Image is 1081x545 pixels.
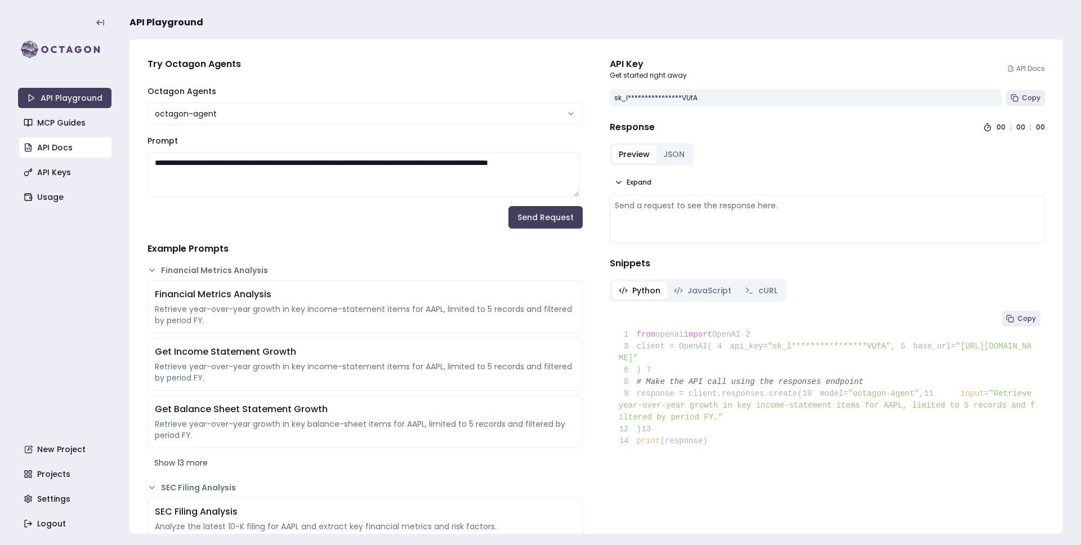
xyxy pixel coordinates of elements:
span: model= [820,389,848,398]
button: SEC Filing Analysis [148,482,583,493]
h4: Snippets [610,257,1045,270]
span: 2 [740,329,758,341]
button: JSON [656,145,691,163]
label: Prompt [148,135,178,146]
div: Get Balance Sheet Statement Growth [155,403,575,416]
span: Python [632,285,660,296]
a: API Keys [19,162,113,182]
span: 8 [619,376,637,388]
span: OpenAI [712,330,740,339]
div: Financial Metrics Analysis [155,288,575,301]
button: Preview [612,145,656,163]
span: openai [655,330,684,339]
button: Expand [610,175,656,190]
div: : [1030,123,1031,132]
span: 3 [619,341,637,352]
span: from [637,330,656,339]
span: "octagon-agent" [848,389,919,398]
div: 00 [1036,123,1045,132]
h4: Try Octagon Agents [148,57,583,71]
div: SEC Filing Analysis [155,505,575,519]
span: ) [619,365,641,374]
a: Usage [19,187,113,207]
span: 14 [619,435,637,447]
button: Copy [1006,90,1045,106]
span: api_key= [730,342,767,351]
span: Copy [1022,93,1040,102]
h4: Response [610,120,655,134]
a: Settings [19,489,113,509]
span: , [919,389,924,398]
span: 10 [802,388,820,400]
span: Expand [627,178,651,187]
span: input [961,389,984,398]
span: (response) [660,436,708,445]
div: Retrieve year-over-year growth in key income-statement items for AAPL, limited to 5 records and f... [155,303,575,326]
span: 4 [712,341,730,352]
span: client = OpenAI( [619,342,712,351]
div: Retrieve year-over-year growth in key balance-sheet items for AAPL, limited to 5 records and filt... [155,418,575,441]
span: import [684,330,712,339]
a: New Project [19,439,113,459]
button: Show 13 more [148,453,583,473]
a: API Playground [18,88,111,108]
div: API Key [610,57,687,71]
span: base_url= [913,342,956,351]
div: Retrieve year-over-year growth in key income-statement items for AAPL, limited to 5 records and f... [155,361,575,383]
span: 9 [619,388,637,400]
button: Financial Metrics Analysis [148,265,583,276]
div: : [1010,123,1012,132]
div: Get Income Statement Growth [155,345,575,359]
a: API Docs [19,137,113,158]
div: 00 [997,123,1006,132]
div: Send a request to see the response here. [615,200,1040,211]
span: ) [619,425,641,434]
span: 12 [619,423,637,435]
a: Projects [19,464,113,484]
span: response = client.responses.create( [619,389,802,398]
span: API Playground [129,16,203,29]
span: 7 [641,364,659,376]
span: # Make the API call using the responses endpoint [637,377,864,386]
span: 1 [619,329,637,341]
span: 5 [895,341,913,352]
span: Copy [1017,314,1036,323]
span: JavaScript [687,285,731,296]
span: 13 [641,423,659,435]
a: MCP Guides [19,113,113,133]
button: Copy [1002,311,1040,327]
p: Get started right away [610,71,687,80]
div: Analyze the latest 10-K filing for AAPL and extract key financial metrics and risk factors. [155,521,575,532]
div: 00 [1016,123,1025,132]
span: 11 [924,388,942,400]
img: logo-rect-yK7x_WSZ.svg [18,38,111,61]
label: Octagon Agents [148,86,216,97]
a: API Docs [1007,64,1045,73]
button: Send Request [508,206,583,229]
span: "Retrieve year-over-year growth in key income-statement items for AAPL, limited to 5 records and ... [619,389,1036,422]
h4: Example Prompts [148,242,583,256]
span: = [984,389,989,398]
span: 6 [619,364,637,376]
span: cURL [758,285,778,296]
span: print [637,436,660,445]
span: , [891,342,895,351]
a: Logout [19,513,113,534]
